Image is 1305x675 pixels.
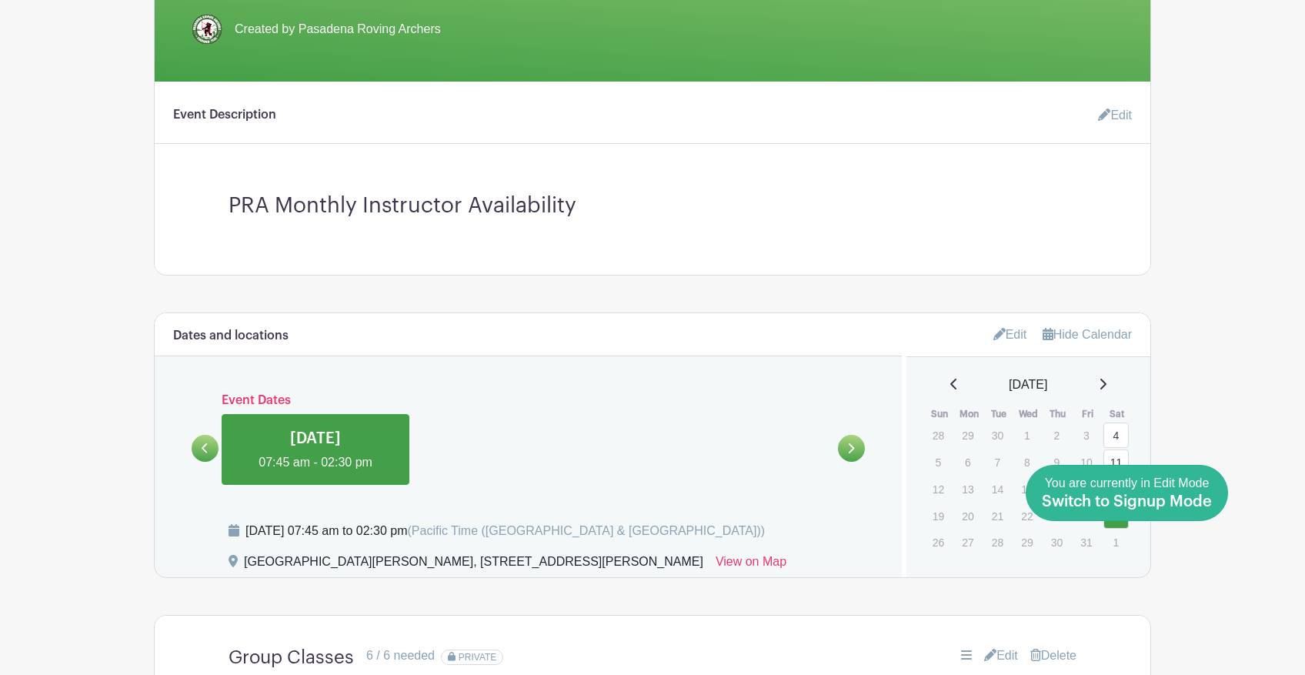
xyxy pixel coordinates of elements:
h6: Event Description [173,108,276,122]
h6: Dates and locations [173,329,289,343]
p: 1 [1103,530,1129,554]
div: [GEOGRAPHIC_DATA][PERSON_NAME], [STREET_ADDRESS][PERSON_NAME] [244,553,703,577]
p: 20 [955,504,980,528]
p: 29 [955,423,980,447]
span: PRIVATE [459,652,497,663]
a: Hide Calendar [1043,328,1132,341]
span: Created by Pasadena Roving Archers [235,20,441,38]
th: Wed [1013,406,1043,422]
p: 29 [1014,530,1040,554]
th: Sun [925,406,955,422]
th: Thu [1043,406,1073,422]
p: 19 [926,504,951,528]
p: 28 [985,530,1010,554]
p: 28 [926,423,951,447]
p: 21 [985,504,1010,528]
p: 9 [1044,450,1070,474]
span: (Pacific Time ([GEOGRAPHIC_DATA] & [GEOGRAPHIC_DATA])) [407,524,765,537]
a: Edit [984,647,1018,665]
th: Fri [1073,406,1103,422]
p: 8 [1014,450,1040,474]
h6: Event Dates [219,393,838,408]
a: 4 [1103,423,1129,448]
p: 26 [926,530,951,554]
a: You are currently in Edit Mode Switch to Signup Mode [1026,465,1228,521]
p: 31 [1073,530,1099,554]
p: 30 [1044,530,1070,554]
p: 2 [1044,423,1070,447]
p: 30 [985,423,1010,447]
p: 5 [926,450,951,474]
span: You are currently in Edit Mode [1042,476,1212,509]
th: Sat [1103,406,1133,422]
p: 1 [1014,423,1040,447]
a: Delete [1030,647,1076,665]
th: Mon [954,406,984,422]
p: 13 [955,477,980,501]
span: [DATE] [1009,376,1047,394]
div: 6 / 6 needed [366,647,435,665]
p: 27 [955,530,980,554]
h3: PRA Monthly Instructor Availability [229,181,1076,219]
a: View on Map [716,553,786,577]
div: [DATE] 07:45 am to 02:30 pm [245,522,765,540]
p: 12 [926,477,951,501]
h4: Group Classes [229,647,354,669]
img: 66f2d46b4c10d30b091a0621_Mask%20group.png [192,14,222,45]
span: Switch to Signup Mode [1042,494,1212,510]
a: Edit [993,322,1027,347]
a: Edit [1086,100,1132,131]
p: 14 [985,477,1010,501]
th: Tue [984,406,1014,422]
p: 7 [985,450,1010,474]
a: 11 [1103,449,1129,475]
p: 22 [1014,504,1040,528]
p: 10 [1073,450,1099,474]
p: 3 [1073,423,1099,447]
p: 6 [955,450,980,474]
p: 15 [1014,477,1040,501]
